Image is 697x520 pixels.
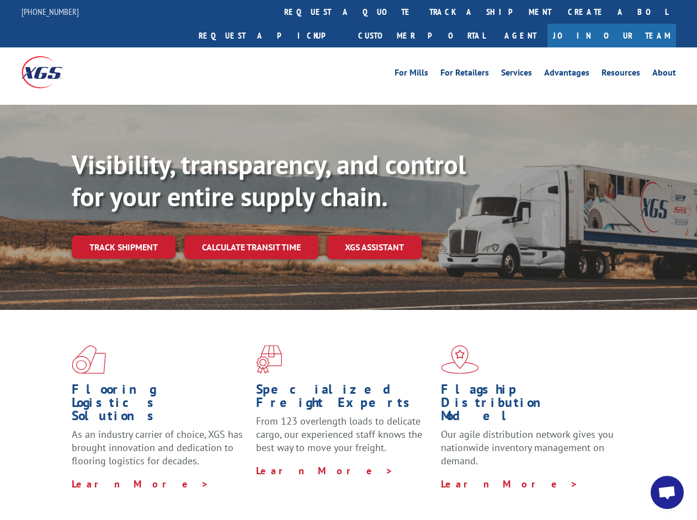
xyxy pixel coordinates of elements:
img: xgs-icon-total-supply-chain-intelligence-red [72,345,106,374]
a: Learn More > [441,478,578,490]
a: Resources [602,68,640,81]
a: Advantages [544,68,589,81]
a: For Retailers [440,68,489,81]
a: About [652,68,676,81]
a: Request a pickup [190,24,350,47]
a: Calculate transit time [184,235,318,259]
a: Services [501,68,532,81]
a: Open chat [651,476,684,509]
b: Visibility, transparency, and control for your entire supply chain. [72,147,466,213]
a: [PHONE_NUMBER] [22,6,79,17]
a: Agent [493,24,547,47]
a: Customer Portal [350,24,493,47]
a: Join Our Team [547,24,676,47]
h1: Specialized Freight Experts [256,383,432,415]
p: From 123 overlength loads to delicate cargo, our experienced staff knows the best way to move you... [256,415,432,464]
h1: Flooring Logistics Solutions [72,383,248,428]
a: Learn More > [256,464,393,477]
a: Learn More > [72,478,209,490]
a: XGS ASSISTANT [327,235,422,259]
a: For Mills [395,68,428,81]
span: Our agile distribution network gives you nationwide inventory management on demand. [441,428,614,467]
span: As an industry carrier of choice, XGS has brought innovation and dedication to flooring logistics... [72,428,243,467]
h1: Flagship Distribution Model [441,383,617,428]
img: xgs-icon-focused-on-flooring-red [256,345,282,374]
a: Track shipment [72,235,175,259]
img: xgs-icon-flagship-distribution-model-red [441,345,479,374]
